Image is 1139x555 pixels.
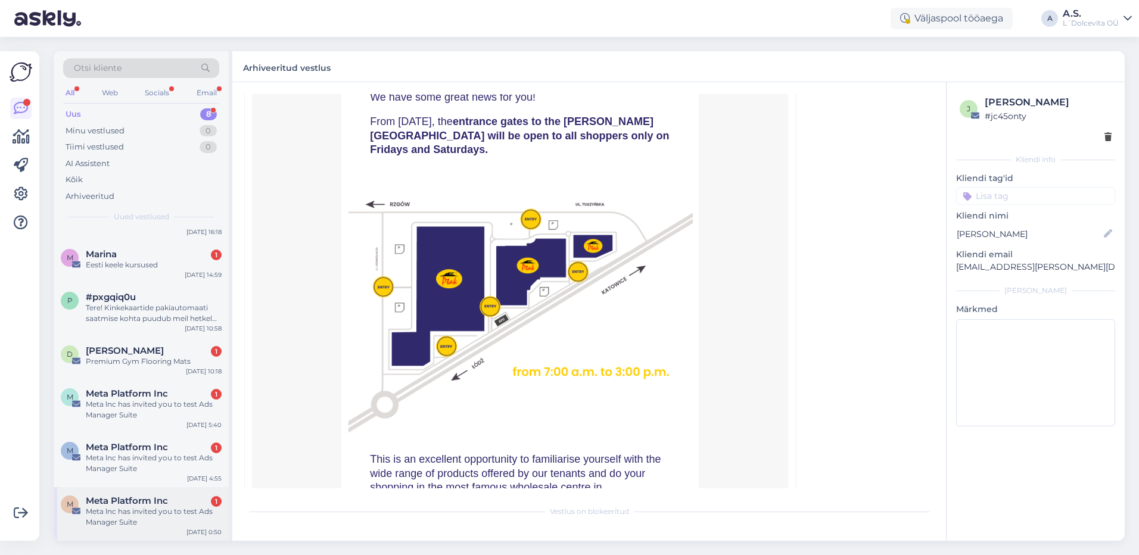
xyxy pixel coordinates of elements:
span: #pxgqiq0u [86,292,136,303]
p: [EMAIL_ADDRESS][PERSON_NAME][DOMAIN_NAME] [956,261,1115,273]
span: Uued vestlused [114,211,169,222]
span: M [67,392,73,401]
div: [DATE] 10:58 [185,324,222,333]
input: Lisa nimi [957,227,1101,241]
div: Meta lnc has invited you to test Ads Manager Suite [86,506,222,528]
span: Meta Platform Inc [86,388,168,399]
div: Email [194,85,219,101]
input: Lisa tag [956,187,1115,205]
div: 1 [211,389,222,400]
div: A.S. [1063,9,1119,18]
div: Meta lnc has invited you to test Ads Manager Suite [86,399,222,420]
div: All [63,85,77,101]
div: Kliendi info [956,154,1115,165]
p: Kliendi tag'id [956,172,1115,185]
img: map [347,177,693,436]
div: 8 [200,108,217,120]
div: [PERSON_NAME] [985,95,1112,110]
span: j [967,104,970,113]
span: p [67,296,73,305]
span: Vestlus on blokeeritud [550,506,629,517]
p: Märkmed [956,303,1115,316]
div: Kõik [66,174,83,186]
span: This is an excellent opportunity to familiarise yourself with the wide range of products offered ... [370,453,661,507]
a: A.S.L´Dolcevita OÜ [1063,9,1132,28]
div: L´Dolcevita OÜ [1063,18,1119,28]
div: AI Assistent [66,158,110,170]
div: [DATE] 14:59 [185,270,222,279]
div: 1 [211,346,222,357]
div: Väljaspool tööaega [891,8,1013,29]
span: Danna Yang [86,345,164,356]
span: M [67,253,73,262]
div: Meta lnc has invited you to test Ads Manager Suite [86,453,222,474]
div: [DATE] 4:55 [187,474,222,483]
div: Web [99,85,120,101]
div: Tiimi vestlused [66,141,124,153]
div: Socials [142,85,172,101]
div: # jc45onty [985,110,1112,123]
div: [DATE] 10:18 [186,367,222,376]
strong: entrance gates to the [PERSON_NAME][GEOGRAPHIC_DATA] will be open to all shoppers only on Fridays... [370,116,669,155]
img: Askly Logo [10,61,32,83]
span: D [67,350,73,358]
div: [DATE] 16:18 [186,227,222,236]
span: Meta Platform Inc [86,442,168,453]
div: A [1041,10,1058,27]
span: We have some great news for you! [370,91,536,103]
div: 1 [211,442,222,453]
div: Arhiveeritud [66,191,114,202]
div: Eesti keele kursused [86,260,222,270]
div: Premium Gym Flooring Mats [86,356,222,367]
span: Otsi kliente [74,62,122,74]
div: 1 [211,250,222,260]
p: Kliendi nimi [956,210,1115,222]
div: [DATE] 5:40 [186,420,222,429]
div: Minu vestlused [66,125,125,137]
div: [DATE] 0:50 [186,528,222,537]
label: Arhiveeritud vestlus [243,58,331,74]
span: M [67,500,73,509]
span: From [DATE], the [370,116,669,155]
div: [PERSON_NAME] [956,285,1115,296]
div: 0 [200,125,217,137]
div: Tere! Kinkekaartide pakiautomaati saatmise kohta puudub meil hetkel info. Edastan teie päringu ko... [86,303,222,324]
div: 0 [200,141,217,153]
p: Kliendi email [956,248,1115,261]
span: Marina [86,249,117,260]
div: 1 [211,496,222,507]
div: Uus [66,108,81,120]
span: Meta Platform Inc [86,495,168,506]
span: M [67,446,73,455]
